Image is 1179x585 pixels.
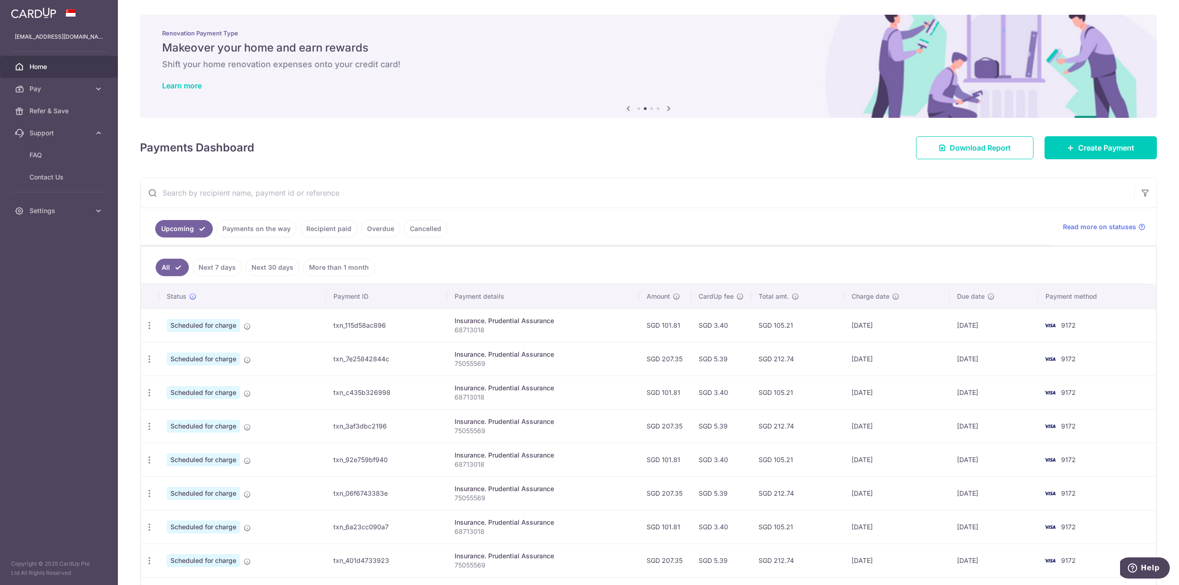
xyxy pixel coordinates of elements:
td: SGD 5.39 [691,342,751,376]
span: Support [29,128,90,138]
span: Read more on statuses [1063,222,1136,232]
span: Scheduled for charge [167,521,240,533]
span: Scheduled for charge [167,319,240,332]
td: [DATE] [844,376,950,409]
span: Total amt. [759,292,789,301]
td: SGD 5.39 [691,476,751,510]
td: [DATE] [950,443,1038,476]
span: Download Report [950,142,1011,153]
td: SGD 3.40 [691,443,751,476]
td: SGD 212.74 [751,342,844,376]
p: 75055569 [455,426,632,435]
span: Scheduled for charge [167,453,240,466]
td: [DATE] [844,476,950,510]
td: SGD 3.40 [691,376,751,409]
div: Insurance. Prudential Assurance [455,484,632,493]
td: SGD 101.81 [639,376,691,409]
h5: Makeover your home and earn rewards [162,41,1135,55]
td: [DATE] [844,409,950,443]
a: Overdue [361,220,400,237]
td: SGD 5.39 [691,409,751,443]
span: Scheduled for charge [167,487,240,500]
a: Next 7 days [193,259,242,276]
td: SGD 3.40 [691,510,751,544]
td: SGD 105.21 [751,308,844,342]
span: 9172 [1061,355,1076,363]
a: Recipient paid [300,220,357,237]
p: Renovation Payment Type [162,29,1135,37]
span: Scheduled for charge [167,420,240,433]
img: Bank Card [1041,454,1059,465]
p: 75055569 [455,359,632,368]
td: txn_06f6743383e [326,476,447,510]
th: Payment method [1038,284,1156,308]
td: SGD 105.21 [751,510,844,544]
a: Next 30 days [245,259,299,276]
td: SGD 212.74 [751,544,844,577]
a: Read more on statuses [1063,222,1145,232]
span: Scheduled for charge [167,554,240,567]
td: txn_115d58ac896 [326,308,447,342]
td: txn_92e759bf940 [326,443,447,476]
td: [DATE] [950,409,1038,443]
td: SGD 101.81 [639,510,691,544]
td: [DATE] [950,342,1038,376]
td: txn_3af3dbc2196 [326,409,447,443]
span: Scheduled for charge [167,386,240,399]
h6: Shift your home renovation expenses onto your credit card! [162,59,1135,70]
a: Download Report [916,136,1033,159]
p: 68713018 [455,460,632,469]
img: Bank Card [1041,555,1059,566]
div: Insurance. Prudential Assurance [455,417,632,426]
span: Pay [29,84,90,93]
td: [DATE] [950,376,1038,409]
a: Learn more [162,81,202,90]
td: [DATE] [844,342,950,376]
div: Insurance. Prudential Assurance [455,451,632,460]
span: 9172 [1061,489,1076,497]
img: CardUp [11,7,56,18]
img: Bank Card [1041,521,1059,533]
span: Refer & Save [29,106,90,116]
td: [DATE] [950,476,1038,510]
td: SGD 207.35 [639,342,691,376]
td: SGD 207.35 [639,544,691,577]
div: Insurance. Prudential Assurance [455,551,632,561]
p: 68713018 [455,325,632,335]
td: SGD 105.21 [751,443,844,476]
p: 68713018 [455,393,632,402]
a: Upcoming [155,220,213,237]
span: Status [167,292,187,301]
img: Renovation banner [140,15,1157,118]
td: SGD 207.35 [639,476,691,510]
iframe: Opens a widget where you can find more information [1120,557,1170,580]
a: More than 1 month [303,259,375,276]
span: FAQ [29,151,90,160]
td: [DATE] [844,510,950,544]
span: Scheduled for charge [167,353,240,365]
div: Insurance. Prudential Assurance [455,350,632,359]
span: Contact Us [29,173,90,182]
td: txn_6a23cc090a7 [326,510,447,544]
p: [EMAIL_ADDRESS][DOMAIN_NAME] [15,32,103,41]
td: SGD 101.81 [639,443,691,476]
span: Create Payment [1078,142,1134,153]
span: Amount [647,292,670,301]
span: 9172 [1061,523,1076,531]
td: SGD 212.74 [751,409,844,443]
span: Settings [29,206,90,215]
span: 9172 [1061,556,1076,564]
td: [DATE] [950,308,1038,342]
th: Payment ID [326,284,447,308]
td: SGD 3.40 [691,308,751,342]
td: txn_401d4733923 [326,544,447,577]
span: Home [29,62,90,71]
h4: Payments Dashboard [140,139,254,156]
p: 75055569 [455,493,632,503]
img: Bank Card [1041,320,1059,331]
a: Cancelled [404,220,447,237]
div: Insurance. Prudential Assurance [455,518,632,527]
input: Search by recipient name, payment id or reference [140,178,1134,208]
span: CardUp fee [699,292,734,301]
